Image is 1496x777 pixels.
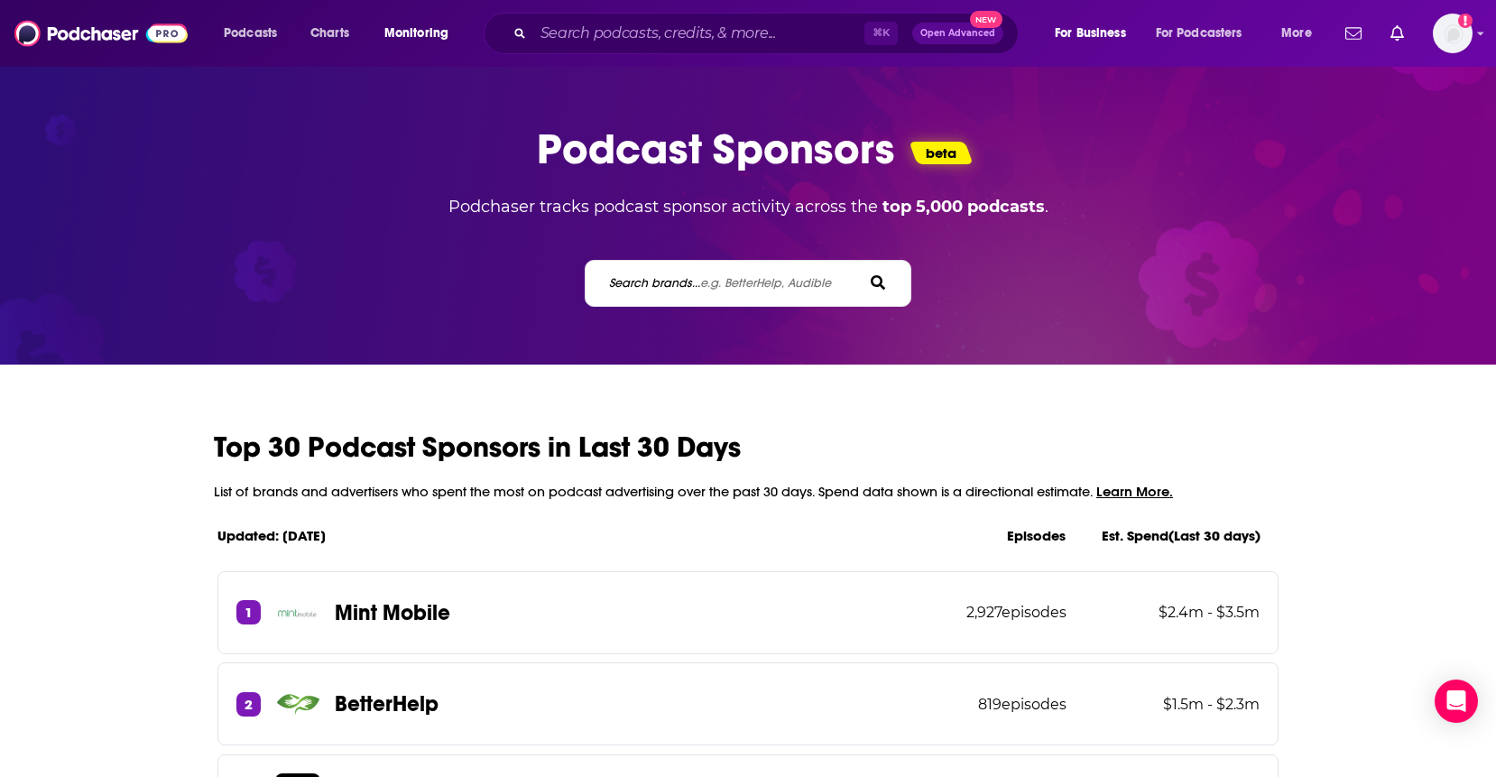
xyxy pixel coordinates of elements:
[1383,18,1411,49] a: Show notifications dropdown
[217,567,1279,654] a: 1Mint Mobile logoMint Mobile2,927episodes$2.4m - $3.5m
[1102,527,1261,544] p: Est. Spend
[978,696,1067,713] p: 819
[224,21,277,46] span: Podcasts
[1042,19,1149,48] button: open menu
[372,19,472,48] button: open menu
[1103,696,1260,713] p: $1.5m - $2.3m
[537,123,895,175] p: Podcast Sponsors
[926,144,956,162] p: beta
[1002,604,1067,621] span: episodes
[700,275,831,291] span: e.g. BetterHelp, Audible
[1281,21,1312,46] span: More
[966,604,1067,621] p: 2,927
[310,21,349,46] span: Charts
[1007,527,1066,544] p: Episodes
[882,197,1045,217] b: top 5,000 podcasts
[299,19,360,48] a: Charts
[1096,483,1173,500] span: Learn More.
[609,275,831,291] label: Search brands...
[14,16,188,51] img: Podchaser - Follow, Share and Rate Podcasts
[1144,19,1269,48] button: open menu
[1433,14,1473,53] span: Logged in as SuzanneE
[217,527,971,544] p: Updated: [DATE]
[1002,696,1067,713] span: episodes
[1103,604,1260,621] p: $2.4m - $3.5m
[275,590,320,635] img: Mint Mobile logo
[501,13,1036,54] div: Search podcasts, credits, & more...
[214,430,1282,465] h2: Top 30 Podcast Sponsors in Last 30 Days
[970,11,1002,28] span: New
[420,197,1077,217] p: Podchaser tracks podcast sponsor activity across the .
[211,19,300,48] button: open menu
[1433,14,1473,53] img: User Profile
[384,21,448,46] span: Monitoring
[1433,14,1473,53] button: Show profile menu
[1055,21,1126,46] span: For Business
[1458,14,1473,28] svg: Add a profile image
[275,681,320,726] img: BetterHelp logo
[533,19,864,48] input: Search podcasts, credits, & more...
[864,22,898,45] span: ⌘ K
[920,29,995,38] span: Open Advanced
[245,696,253,713] p: 2
[217,658,1279,745] a: 2BetterHelp logoBetterHelp819episodes$1.5m - $2.3m
[335,690,439,717] p: BetterHelp
[335,599,450,626] p: Mint Mobile
[1269,19,1334,48] button: open menu
[214,483,1282,500] p: List of brands and advertisers who spent the most on podcast advertising over the past 30 days. S...
[912,23,1003,44] button: Open AdvancedNew
[1338,18,1369,49] a: Show notifications dropdown
[1435,680,1478,723] div: Open Intercom Messenger
[245,604,253,621] p: 1
[1156,21,1242,46] span: For Podcasters
[1168,527,1261,544] span: (Last 30 days)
